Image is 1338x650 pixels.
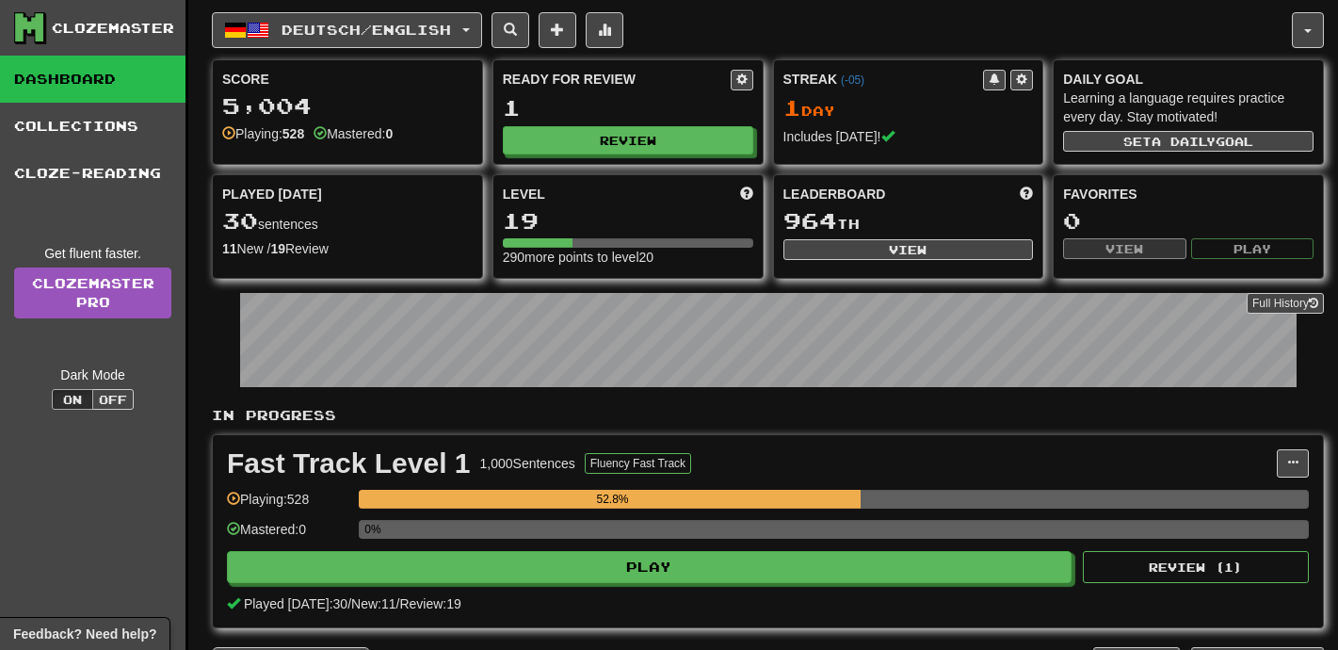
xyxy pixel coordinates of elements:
button: Fluency Fast Track [585,453,691,474]
div: 52.8% [364,490,861,509]
strong: 19 [270,241,285,256]
button: On [52,389,93,410]
a: (-05) [841,73,864,87]
div: Clozemaster [52,19,174,38]
div: 0 [1063,209,1314,233]
div: 5,004 [222,94,473,118]
div: Includes [DATE]! [783,127,1034,146]
div: Playing: 528 [227,490,349,521]
button: Play [227,551,1072,583]
div: 1,000 Sentences [480,454,575,473]
button: View [1063,238,1185,259]
div: Day [783,96,1034,121]
div: th [783,209,1034,234]
span: Played [DATE] [222,185,322,203]
div: Get fluent faster. [14,244,171,263]
span: Open feedback widget [13,625,156,643]
div: sentences [222,209,473,234]
span: Leaderboard [783,185,886,203]
span: 1 [783,94,801,121]
button: Add sentence to collection [539,12,576,48]
div: Favorites [1063,185,1314,203]
div: Learning a language requires practice every day. Stay motivated! [1063,89,1314,126]
button: Deutsch/English [212,12,482,48]
button: Play [1191,238,1314,259]
div: Daily Goal [1063,70,1314,89]
button: Review [503,126,753,154]
div: 1 [503,96,753,120]
span: 30 [222,207,258,234]
span: / [347,596,351,611]
strong: 0 [385,126,393,141]
span: Deutsch / English [282,22,451,38]
span: Level [503,185,545,203]
div: New / Review [222,239,473,258]
div: Streak [783,70,984,89]
span: New: 11 [351,596,395,611]
div: Mastered: [314,124,393,143]
span: a daily [1152,135,1216,148]
div: Fast Track Level 1 [227,449,471,478]
a: ClozemasterPro [14,268,171,318]
div: Dark Mode [14,366,171,384]
div: 19 [503,209,753,233]
div: 290 more points to level 20 [503,248,753,267]
strong: 528 [282,126,304,141]
div: Mastered: 0 [227,520,349,551]
button: Seta dailygoal [1063,131,1314,152]
span: Score more points to level up [740,185,753,203]
button: Full History [1247,293,1324,314]
button: View [783,239,1034,260]
p: In Progress [212,406,1324,425]
div: Playing: [222,124,304,143]
strong: 11 [222,241,237,256]
button: Search sentences [492,12,529,48]
span: / [396,596,400,611]
button: More stats [586,12,623,48]
div: Ready for Review [503,70,731,89]
span: This week in points, UTC [1020,185,1033,203]
span: Played [DATE]: 30 [244,596,347,611]
button: Off [92,389,134,410]
span: Review: 19 [399,596,460,611]
span: 964 [783,207,837,234]
button: Review (1) [1083,551,1309,583]
div: Score [222,70,473,89]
